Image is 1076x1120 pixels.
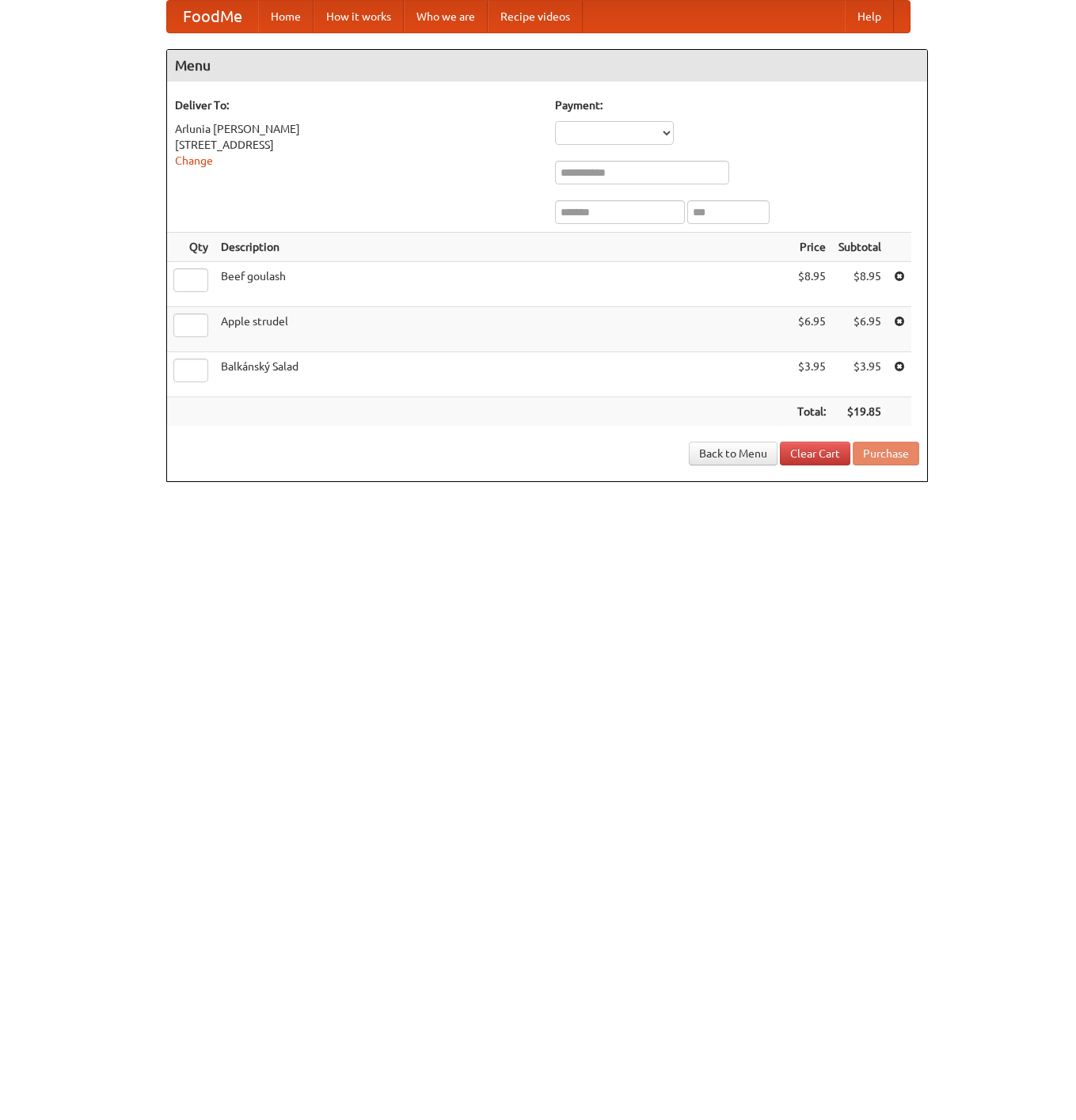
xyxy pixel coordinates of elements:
[791,262,832,307] td: $8.95
[555,97,919,113] h5: Payment:
[832,397,888,427] th: $19.85
[845,1,894,32] a: Help
[175,121,539,137] div: Arlunia [PERSON_NAME]
[167,233,215,262] th: Qty
[780,442,850,465] a: Clear Cart
[832,233,888,262] th: Subtotal
[314,1,404,32] a: How it works
[175,154,213,167] a: Change
[175,97,539,113] h5: Deliver To:
[791,352,832,397] td: $3.95
[167,1,258,32] a: FoodMe
[258,1,314,32] a: Home
[689,442,778,465] a: Back to Menu
[791,233,832,262] th: Price
[215,262,791,307] td: Beef goulash
[832,307,888,352] td: $6.95
[215,233,791,262] th: Description
[791,307,832,352] td: $6.95
[791,397,832,427] th: Total:
[175,137,539,153] div: [STREET_ADDRESS]
[404,1,488,32] a: Who we are
[832,262,888,307] td: $8.95
[167,50,927,82] h4: Menu
[215,307,791,352] td: Apple strudel
[853,442,919,465] button: Purchase
[832,352,888,397] td: $3.95
[488,1,583,32] a: Recipe videos
[215,352,791,397] td: Balkánský Salad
